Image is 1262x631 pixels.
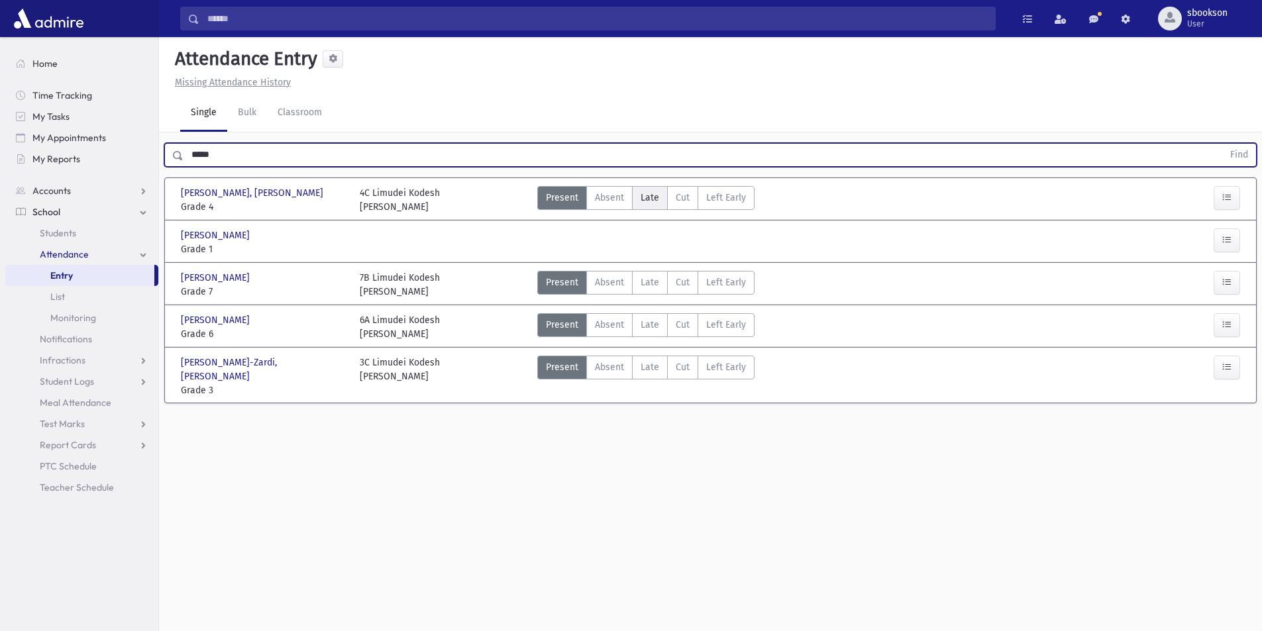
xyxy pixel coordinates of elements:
[537,186,755,214] div: AttTypes
[32,153,80,165] span: My Reports
[40,439,96,451] span: Report Cards
[360,356,440,397] div: 3C Limudei Kodesh [PERSON_NAME]
[32,89,92,101] span: Time Tracking
[641,191,659,205] span: Late
[1222,144,1256,166] button: Find
[595,318,624,332] span: Absent
[1187,19,1228,29] span: User
[1187,8,1228,19] span: sbookson
[181,285,346,299] span: Grade 7
[5,456,158,477] a: PTC Schedule
[676,191,690,205] span: Cut
[641,360,659,374] span: Late
[40,397,111,409] span: Meal Attendance
[5,265,154,286] a: Entry
[5,127,158,148] a: My Appointments
[40,354,85,366] span: Infractions
[181,313,252,327] span: [PERSON_NAME]
[595,191,624,205] span: Absent
[40,227,76,239] span: Students
[5,106,158,127] a: My Tasks
[676,275,690,289] span: Cut
[546,275,578,289] span: Present
[175,77,291,88] u: Missing Attendance History
[706,191,746,205] span: Left Early
[32,206,60,218] span: School
[50,269,73,281] span: Entry
[595,360,624,374] span: Absent
[546,360,578,374] span: Present
[5,307,158,328] a: Monitoring
[181,186,326,200] span: [PERSON_NAME], [PERSON_NAME]
[5,201,158,222] a: School
[5,244,158,265] a: Attendance
[5,434,158,456] a: Report Cards
[40,248,89,260] span: Attendance
[181,228,252,242] span: [PERSON_NAME]
[181,200,346,214] span: Grade 4
[170,77,291,88] a: Missing Attendance History
[180,95,227,132] a: Single
[641,275,659,289] span: Late
[227,95,267,132] a: Bulk
[360,186,440,214] div: 4C Limudei Kodesh [PERSON_NAME]
[546,191,578,205] span: Present
[546,318,578,332] span: Present
[5,392,158,413] a: Meal Attendance
[360,271,440,299] div: 7B Limudei Kodesh [PERSON_NAME]
[32,132,106,144] span: My Appointments
[537,271,755,299] div: AttTypes
[170,48,317,70] h5: Attendance Entry
[641,318,659,332] span: Late
[40,375,94,387] span: Student Logs
[181,242,346,256] span: Grade 1
[181,271,252,285] span: [PERSON_NAME]
[199,7,995,30] input: Search
[32,111,70,122] span: My Tasks
[40,418,85,430] span: Test Marks
[181,383,346,397] span: Grade 3
[50,291,65,303] span: List
[5,286,158,307] a: List
[706,360,746,374] span: Left Early
[5,328,158,350] a: Notifications
[5,371,158,392] a: Student Logs
[5,413,158,434] a: Test Marks
[5,85,158,106] a: Time Tracking
[676,318,690,332] span: Cut
[676,360,690,374] span: Cut
[32,58,58,70] span: Home
[32,185,71,197] span: Accounts
[5,148,158,170] a: My Reports
[5,477,158,498] a: Teacher Schedule
[181,327,346,341] span: Grade 6
[11,5,87,32] img: AdmirePro
[537,313,755,341] div: AttTypes
[181,356,346,383] span: [PERSON_NAME]-Zardi, [PERSON_NAME]
[537,356,755,397] div: AttTypes
[5,53,158,74] a: Home
[5,222,158,244] a: Students
[5,180,158,201] a: Accounts
[40,460,97,472] span: PTC Schedule
[706,318,746,332] span: Left Early
[5,350,158,371] a: Infractions
[595,275,624,289] span: Absent
[40,333,92,345] span: Notifications
[267,95,333,132] a: Classroom
[40,481,114,493] span: Teacher Schedule
[50,312,96,324] span: Monitoring
[706,275,746,289] span: Left Early
[360,313,440,341] div: 6A Limudei Kodesh [PERSON_NAME]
